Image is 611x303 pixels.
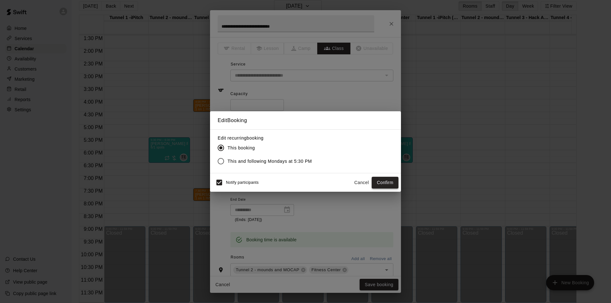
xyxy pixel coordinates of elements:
span: This and following Mondays at 5:30 PM [228,158,312,165]
span: Notify participants [226,181,259,185]
h2: Edit Booking [210,111,401,130]
label: Edit recurring booking [218,135,317,141]
span: This booking [228,145,255,151]
button: Cancel [351,177,372,189]
button: Confirm [372,177,398,189]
